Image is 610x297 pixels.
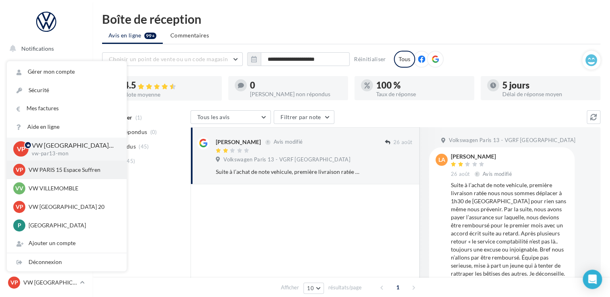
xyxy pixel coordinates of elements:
button: Choisir un point de vente ou un code magasin [102,52,243,66]
div: Boîte de réception [102,13,600,25]
div: [PERSON_NAME] [216,138,261,146]
span: VP [16,166,23,174]
span: Afficher [281,284,299,291]
span: Tous les avis [197,113,230,120]
div: 0 [250,81,342,90]
a: Gérer mon compte [7,63,127,81]
a: Opérations [5,60,88,77]
a: Sécurité [7,81,127,99]
div: 100 % [376,81,468,90]
span: 26 août [393,139,412,146]
span: Avis modifié [273,139,303,145]
span: 10 [307,285,314,291]
a: Mes factures [7,99,127,118]
span: P [18,221,21,229]
a: Calendrier [5,181,88,198]
span: 26 août [451,171,470,178]
p: vw-par13-mon [32,150,114,157]
a: PLV et print personnalisable [5,201,88,225]
a: Boîte de réception99+ [5,80,88,97]
div: Ajouter un compte [7,234,127,252]
span: Volkswagen Paris 13 - VGRF [GEOGRAPHIC_DATA] [449,137,575,144]
a: Médiathèque [5,161,88,178]
div: Déconnexion [7,253,127,271]
span: 1 [391,281,404,294]
span: Volkswagen Paris 13 - VGRF [GEOGRAPHIC_DATA] [223,156,350,163]
a: Visibilité en ligne [5,101,88,118]
button: Filtrer par note [274,110,334,124]
a: Campagnes [5,121,88,138]
span: (45) [125,158,135,164]
div: Suite à l’achat de note vehicule, première livraison ratée nous nous sommes déplacer à 1h30 de [G... [451,181,568,294]
p: VW [GEOGRAPHIC_DATA] 20 [29,203,117,211]
p: [GEOGRAPHIC_DATA] [29,221,117,229]
button: Notifications [5,40,84,57]
a: VP VW [GEOGRAPHIC_DATA] 13 [6,275,86,290]
span: LA [438,156,445,164]
div: Suite à l’achat de note vehicule, première livraison ratée nous nous sommes déplacer à 1h30 de [G... [216,168,360,176]
p: VW [GEOGRAPHIC_DATA] 13 [23,278,77,287]
span: Avis modifié [483,171,512,177]
span: VP [17,144,25,154]
div: Taux de réponse [376,91,468,97]
div: [PERSON_NAME] non répondus [250,91,342,97]
span: Notifications [21,45,54,52]
span: VV [15,184,23,192]
div: [PERSON_NAME] [451,154,514,159]
span: Choisir un point de vente ou un code magasin [109,56,228,62]
p: VW PARIS 15 Espace Suffren [29,166,117,174]
p: VW [GEOGRAPHIC_DATA] 13 [32,141,114,150]
a: Contacts [5,141,88,158]
span: VP [16,203,23,211]
div: Note moyenne [124,92,215,97]
button: 10 [303,283,324,294]
div: 5 jours [502,81,594,90]
div: 4.5 [124,81,215,90]
div: Délai de réponse moyen [502,91,594,97]
span: Non répondus [110,128,147,136]
span: Commentaires [170,31,209,39]
a: Campagnes DataOnDemand [5,228,88,252]
span: (45) [139,143,149,150]
button: Tous les avis [190,110,271,124]
span: VP [10,278,18,287]
span: (0) [150,129,157,135]
span: résultats/page [328,284,362,291]
div: Tous [394,51,415,68]
a: Aide en ligne [7,118,127,136]
button: Réinitialiser [351,54,389,64]
div: Open Intercom Messenger [583,270,602,289]
p: VW VILLEMOMBLE [29,184,117,192]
